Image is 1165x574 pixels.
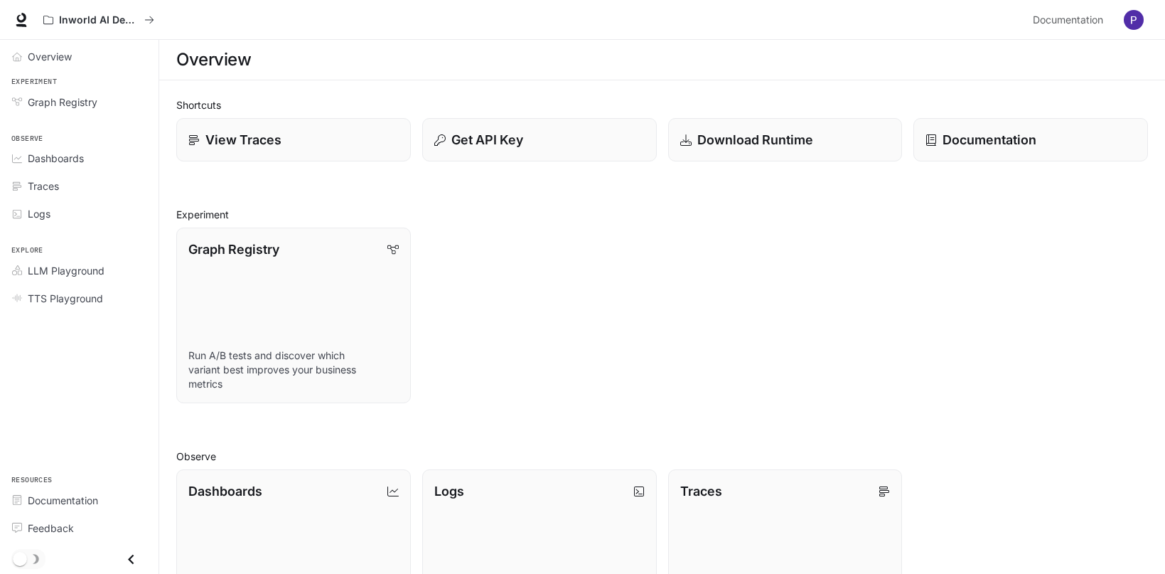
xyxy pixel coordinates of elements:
[28,49,72,64] span: Overview
[6,174,153,198] a: Traces
[205,130,281,149] p: View Traces
[115,545,147,574] button: Close drawer
[176,97,1148,112] h2: Shortcuts
[188,349,399,391] p: Run A/B tests and discover which variant best improves your business metrics
[13,551,27,566] span: Dark mode toggle
[188,240,279,259] p: Graph Registry
[6,146,153,171] a: Dashboards
[176,118,411,161] a: View Traces
[913,118,1148,161] a: Documentation
[1124,10,1144,30] img: User avatar
[6,516,153,541] a: Feedback
[680,482,722,501] p: Traces
[176,46,251,74] h1: Overview
[59,14,139,26] p: Inworld AI Demos
[451,130,523,149] p: Get API Key
[6,258,153,283] a: LLM Playground
[1120,6,1148,34] button: User avatar
[6,90,153,115] a: Graph Registry
[188,482,262,501] p: Dashboards
[1033,11,1103,29] span: Documentation
[28,521,74,536] span: Feedback
[28,179,59,193] span: Traces
[28,263,104,278] span: LLM Playground
[28,151,84,166] span: Dashboards
[28,291,103,306] span: TTS Playground
[434,482,464,501] p: Logs
[422,118,657,161] button: Get API Key
[6,44,153,69] a: Overview
[28,95,97,110] span: Graph Registry
[6,286,153,311] a: TTS Playground
[37,6,161,34] button: All workspaces
[28,493,98,508] span: Documentation
[6,488,153,513] a: Documentation
[697,130,813,149] p: Download Runtime
[668,118,903,161] a: Download Runtime
[28,206,50,221] span: Logs
[176,228,411,403] a: Graph RegistryRun A/B tests and discover which variant best improves your business metrics
[1027,6,1114,34] a: Documentation
[6,201,153,226] a: Logs
[943,130,1036,149] p: Documentation
[176,207,1148,222] h2: Experiment
[176,449,1148,464] h2: Observe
